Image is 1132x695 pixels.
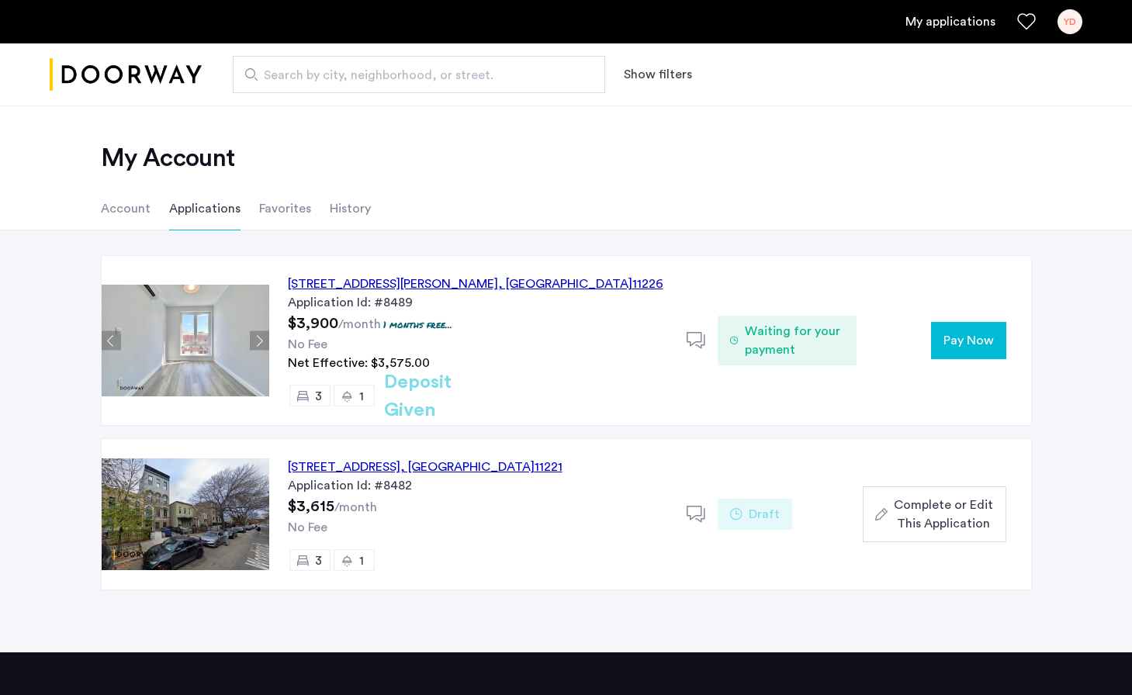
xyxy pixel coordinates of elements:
[498,278,632,290] span: , [GEOGRAPHIC_DATA]
[400,461,535,473] span: , [GEOGRAPHIC_DATA]
[894,496,993,533] span: Complete or Edit This Application
[288,357,430,369] span: Net Effective: $3,575.00
[863,486,1006,542] button: button
[288,476,668,495] div: Application Id: #8482
[334,501,377,513] sub: /month
[288,499,334,514] span: $3,615
[745,322,845,359] span: Waiting for your payment
[330,187,371,230] li: History
[50,46,202,104] img: logo
[905,12,995,31] a: My application
[288,293,668,312] div: Application Id: #8489
[264,66,562,85] span: Search by city, neighborhood, or street.
[1058,9,1082,34] div: YD
[288,521,327,534] span: No Fee
[101,143,1032,174] h2: My Account
[102,331,121,351] button: Previous apartment
[624,65,692,84] button: Show or hide filters
[943,331,994,350] span: Pay Now
[101,187,151,230] li: Account
[259,187,311,230] li: Favorites
[288,316,338,331] span: $3,900
[288,275,663,293] div: [STREET_ADDRESS][PERSON_NAME] 11226
[50,46,202,104] a: Cazamio logo
[288,458,563,476] div: [STREET_ADDRESS] 11221
[315,555,322,567] span: 3
[383,318,452,331] p: 1 months free...
[359,555,364,567] span: 1
[102,285,269,396] img: Apartment photo
[359,390,364,403] span: 1
[315,390,322,403] span: 3
[1017,12,1036,31] a: Favorites
[931,322,1006,359] button: button
[169,187,241,230] li: Applications
[233,56,605,93] input: Apartment Search
[749,505,780,524] span: Draft
[288,338,327,351] span: No Fee
[384,368,507,424] h2: Deposit Given
[338,318,381,330] sub: /month
[102,458,269,570] img: Apartment photo
[250,331,269,351] button: Next apartment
